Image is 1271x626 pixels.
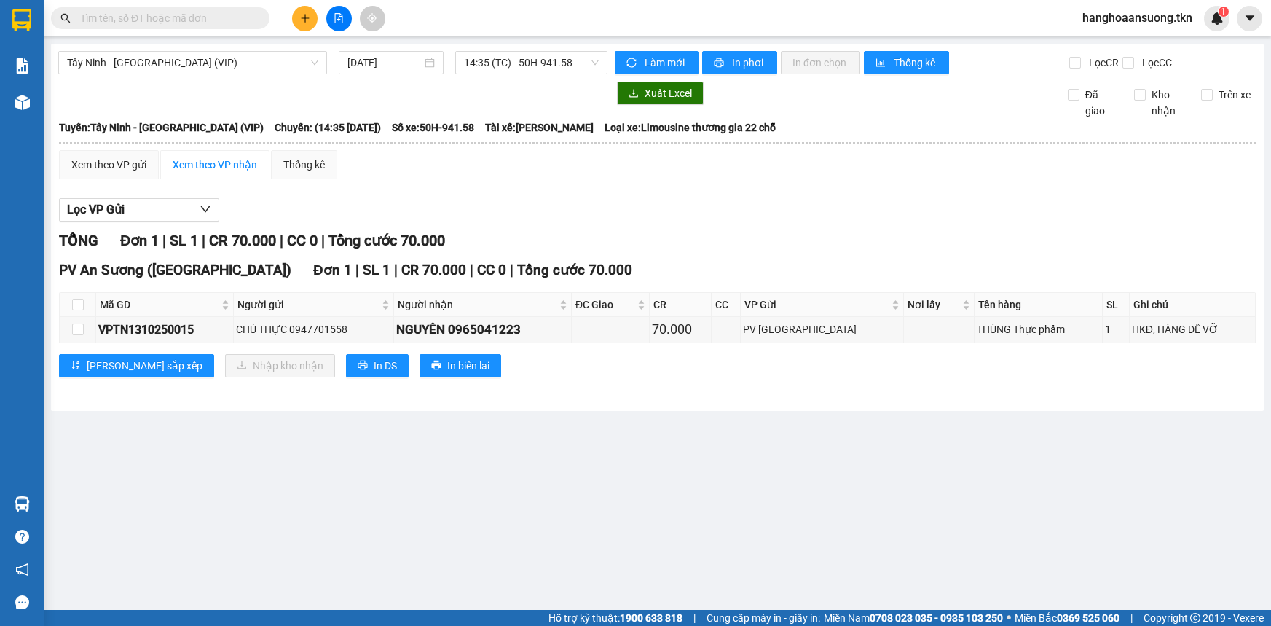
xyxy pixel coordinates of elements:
img: icon-new-feature [1211,12,1224,25]
div: 70.000 [652,319,709,340]
span: printer [431,360,441,372]
span: ⚪️ [1007,615,1011,621]
span: Tây Ninh - Sài Gòn (VIP) [67,52,318,74]
span: Chuyến: (14:35 [DATE]) [275,120,381,136]
div: PV [GEOGRAPHIC_DATA] [743,321,901,337]
span: | [470,262,473,278]
button: syncLàm mới [615,51,699,74]
button: printerIn DS [346,354,409,377]
div: 1 [1105,321,1127,337]
span: hanghoaansuong.tkn [1071,9,1204,27]
span: down [200,203,211,215]
span: Xuất Excel [645,85,692,101]
span: 1 [1221,7,1226,17]
span: Mã GD [100,297,219,313]
span: | [510,262,513,278]
th: CC [712,293,741,317]
span: Miền Nam [824,610,1003,626]
span: | [394,262,398,278]
span: Đơn 1 [313,262,352,278]
span: | [280,232,283,249]
th: CR [650,293,712,317]
span: | [1130,610,1133,626]
span: CC 0 [477,262,506,278]
div: Xem theo VP nhận [173,157,257,173]
span: CR 70.000 [401,262,466,278]
th: SL [1103,293,1130,317]
span: Trên xe [1213,87,1256,103]
div: Thống kê [283,157,325,173]
span: Kho nhận [1146,87,1189,119]
span: Đơn 1 [120,232,159,249]
span: VP Gửi [744,297,889,313]
span: Tài xế: [PERSON_NAME] [485,120,594,136]
span: Miền Bắc [1015,610,1119,626]
span: [PERSON_NAME] sắp xếp [87,358,202,374]
span: Lọc CC [1136,55,1174,71]
div: THÙNG Thực phẩm [977,321,1100,337]
span: notification [15,563,29,576]
th: Ghi chú [1130,293,1256,317]
span: In biên lai [447,358,489,374]
span: Số xe: 50H-941.58 [392,120,474,136]
span: SL 1 [170,232,198,249]
span: 14:35 (TC) - 50H-941.58 [464,52,599,74]
td: PV Tây Ninh [741,317,904,343]
span: CC 0 [287,232,318,249]
span: | [321,232,325,249]
span: bar-chart [875,58,888,69]
span: | [162,232,166,249]
span: Thống kê [894,55,937,71]
button: sort-ascending[PERSON_NAME] sắp xếp [59,354,214,377]
div: VPTN1310250015 [98,321,231,339]
div: CHÚ THỰC 0947701558 [236,321,391,337]
button: downloadXuất Excel [617,82,704,105]
span: aim [367,13,377,23]
th: Tên hàng [975,293,1103,317]
button: aim [360,6,385,31]
strong: 1900 633 818 [620,612,682,624]
span: CR 70.000 [209,232,276,249]
button: Lọc VP Gửi [59,198,219,222]
span: Cung cấp máy in - giấy in: [707,610,820,626]
span: Người gửi [237,297,379,313]
span: ĐC Giao [575,297,634,313]
span: Đã giao [1079,87,1123,119]
span: | [693,610,696,626]
img: solution-icon [15,58,30,74]
strong: 0369 525 060 [1057,612,1119,624]
strong: 0708 023 035 - 0935 103 250 [870,612,1003,624]
span: Tổng cước 70.000 [517,262,632,278]
span: Người nhận [398,297,556,313]
span: Làm mới [645,55,687,71]
div: HKĐ, HÀNG DỄ VỠ [1132,321,1253,337]
span: Tổng cước 70.000 [328,232,445,249]
input: Tìm tên, số ĐT hoặc mã đơn [80,10,252,26]
span: Loại xe: Limousine thương gia 22 chỗ [605,120,776,136]
button: caret-down [1237,6,1262,31]
span: SL 1 [363,262,390,278]
span: caret-down [1243,12,1256,25]
span: Nơi lấy [908,297,959,313]
span: file-add [334,13,344,23]
span: plus [300,13,310,23]
span: | [355,262,359,278]
span: sync [626,58,639,69]
span: printer [714,58,726,69]
b: Tuyến: Tây Ninh - [GEOGRAPHIC_DATA] (VIP) [59,122,264,133]
div: NGUYÊN 0965041223 [396,320,569,340]
td: VPTN1310250015 [96,317,234,343]
img: warehouse-icon [15,95,30,110]
button: bar-chartThống kê [864,51,949,74]
span: message [15,595,29,609]
span: | [202,232,205,249]
span: PV An Sương ([GEOGRAPHIC_DATA]) [59,262,291,278]
button: printerIn biên lai [420,354,501,377]
span: TỔNG [59,232,98,249]
span: In phơi [732,55,766,71]
span: download [629,88,639,100]
button: plus [292,6,318,31]
input: 13/10/2025 [347,55,422,71]
span: printer [358,360,368,372]
span: Hỗ trợ kỹ thuật: [548,610,682,626]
